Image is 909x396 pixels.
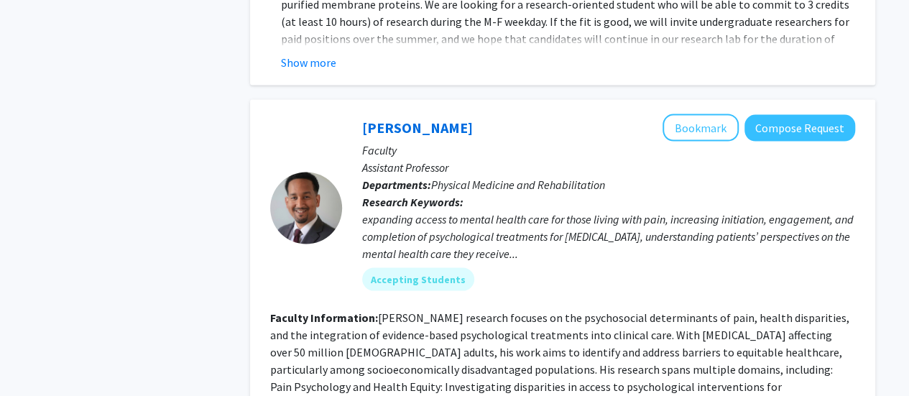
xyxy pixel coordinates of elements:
[281,53,336,70] button: Show more
[11,331,61,385] iframe: Chat
[362,210,855,262] div: expanding access to mental health care for those living with pain, increasing initiation, engagem...
[362,194,463,208] b: Research Keywords:
[362,141,855,158] p: Faculty
[362,177,431,191] b: Departments:
[362,158,855,175] p: Assistant Professor
[362,118,473,136] a: [PERSON_NAME]
[362,267,474,290] mat-chip: Accepting Students
[744,114,855,141] button: Compose Request to Fenan Rassu
[663,114,739,141] button: Add Fenan Rassu to Bookmarks
[270,310,378,324] b: Faculty Information:
[431,177,605,191] span: Physical Medicine and Rehabilitation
